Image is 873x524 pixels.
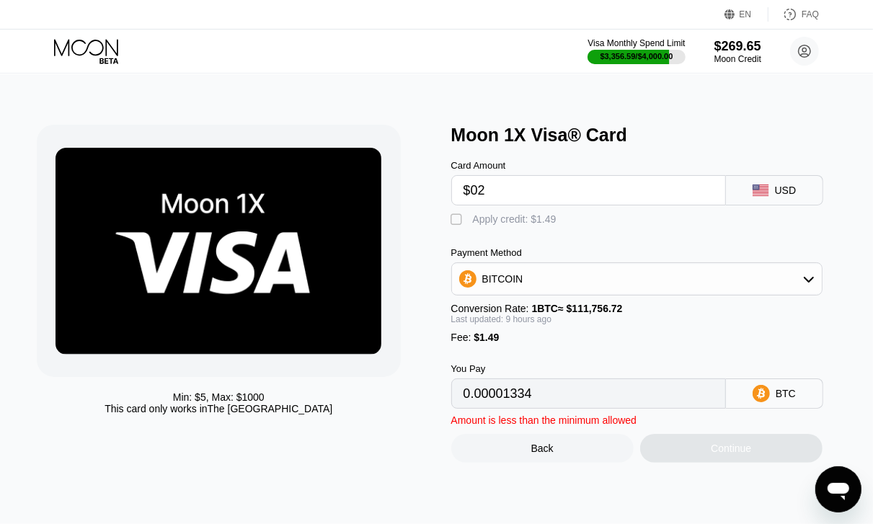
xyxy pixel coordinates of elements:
[601,52,673,61] div: $3,356.59 / $4,000.00
[714,54,761,64] div: Moon Credit
[464,176,714,205] input: $0.00
[105,403,332,414] div: This card only works in The [GEOGRAPHIC_DATA]
[775,185,797,196] div: USD
[531,443,554,454] div: Back
[776,388,796,399] div: BTC
[588,38,685,64] div: Visa Monthly Spend Limit$3,356.59/$4,000.00
[474,332,499,343] span: $1.49
[714,39,761,64] div: $269.65Moon Credit
[815,466,861,512] iframe: Button to launch messaging window
[451,160,726,171] div: Card Amount
[532,303,623,314] span: 1 BTC ≈ $111,756.72
[451,363,726,374] div: You Pay
[740,9,752,19] div: EN
[451,303,823,314] div: Conversion Rate:
[451,332,823,343] div: Fee :
[451,125,851,146] div: Moon 1X Visa® Card
[482,273,523,285] div: BITCOIN
[451,314,823,324] div: Last updated: 9 hours ago
[588,38,685,48] div: Visa Monthly Spend Limit
[451,247,823,258] div: Payment Method
[452,265,822,293] div: BITCOIN
[451,414,637,426] div: Amount is less than the minimum allowed
[173,391,265,403] div: Min: $ 5 , Max: $ 1000
[724,7,768,22] div: EN
[451,213,466,227] div: 
[451,434,634,463] div: Back
[768,7,819,22] div: FAQ
[473,213,557,225] div: Apply credit: $1.49
[802,9,819,19] div: FAQ
[714,39,761,54] div: $269.65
